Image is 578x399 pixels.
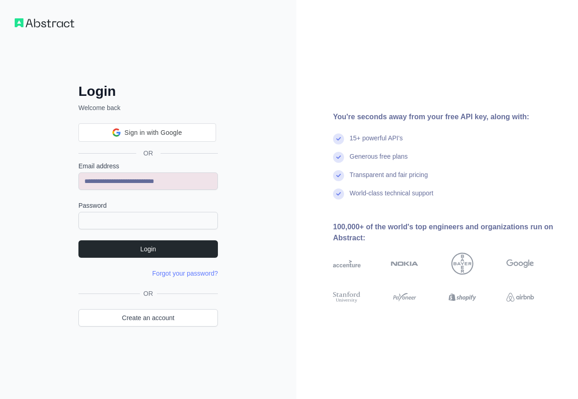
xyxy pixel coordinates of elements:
[78,201,218,210] label: Password
[506,253,534,275] img: google
[124,128,182,138] span: Sign in with Google
[350,133,403,152] div: 15+ powerful API's
[78,240,218,258] button: Login
[333,222,563,244] div: 100,000+ of the world's top engineers and organizations run on Abstract:
[506,290,534,304] img: airbnb
[78,103,218,112] p: Welcome back
[78,83,218,100] h2: Login
[78,123,216,142] div: Sign in with Google
[333,133,344,144] img: check mark
[451,253,473,275] img: bayer
[350,188,433,207] div: World-class technical support
[391,290,418,304] img: payoneer
[333,253,361,275] img: accenture
[78,161,218,171] label: Email address
[350,170,428,188] div: Transparent and fair pricing
[333,111,563,122] div: You're seconds away from your free API key, along with:
[136,149,161,158] span: OR
[140,289,157,298] span: OR
[152,270,218,277] a: Forgot your password?
[333,290,361,304] img: stanford university
[449,290,476,304] img: shopify
[333,188,344,199] img: check mark
[391,253,418,275] img: nokia
[333,170,344,181] img: check mark
[350,152,408,170] div: Generous free plans
[333,152,344,163] img: check mark
[78,309,218,327] a: Create an account
[15,18,74,28] img: Workflow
